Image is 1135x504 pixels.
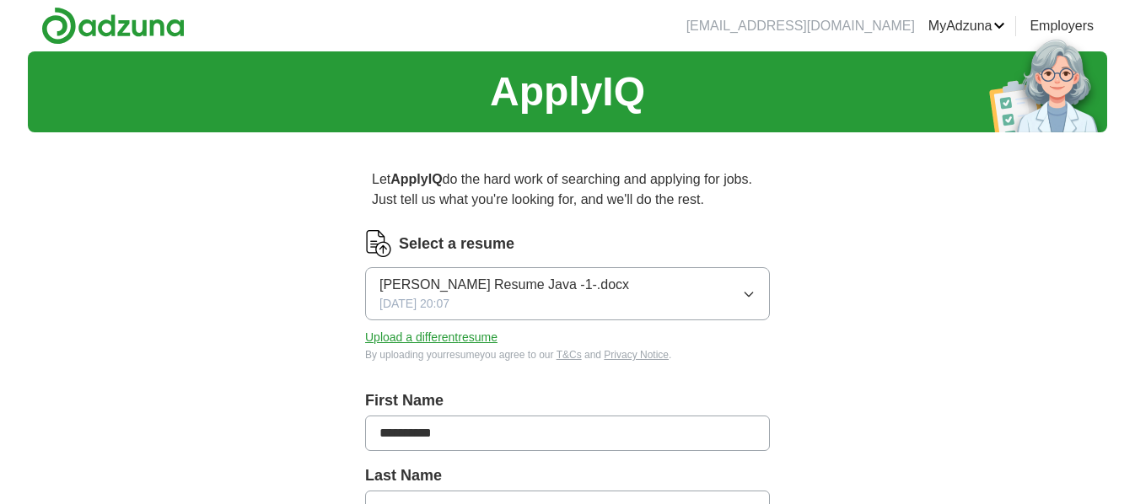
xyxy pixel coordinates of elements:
[365,163,770,217] p: Let do the hard work of searching and applying for jobs. Just tell us what you're looking for, an...
[686,16,915,36] li: [EMAIL_ADDRESS][DOMAIN_NAME]
[604,349,669,361] a: Privacy Notice
[365,230,392,257] img: CV Icon
[365,329,498,346] button: Upload a differentresume
[41,7,185,45] img: Adzuna logo
[365,389,770,412] label: First Name
[365,464,770,487] label: Last Name
[379,275,629,295] span: [PERSON_NAME] Resume Java -1-.docx
[1030,16,1094,36] a: Employers
[365,347,770,362] div: By uploading your resume you agree to our and .
[379,295,449,313] span: [DATE] 20:07
[365,267,770,320] button: [PERSON_NAME] Resume Java -1-.docx[DATE] 20:07
[390,172,442,186] strong: ApplyIQ
[490,62,645,122] h1: ApplyIQ
[399,233,514,255] label: Select a resume
[928,16,1006,36] a: MyAdzuna
[557,349,582,361] a: T&Cs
